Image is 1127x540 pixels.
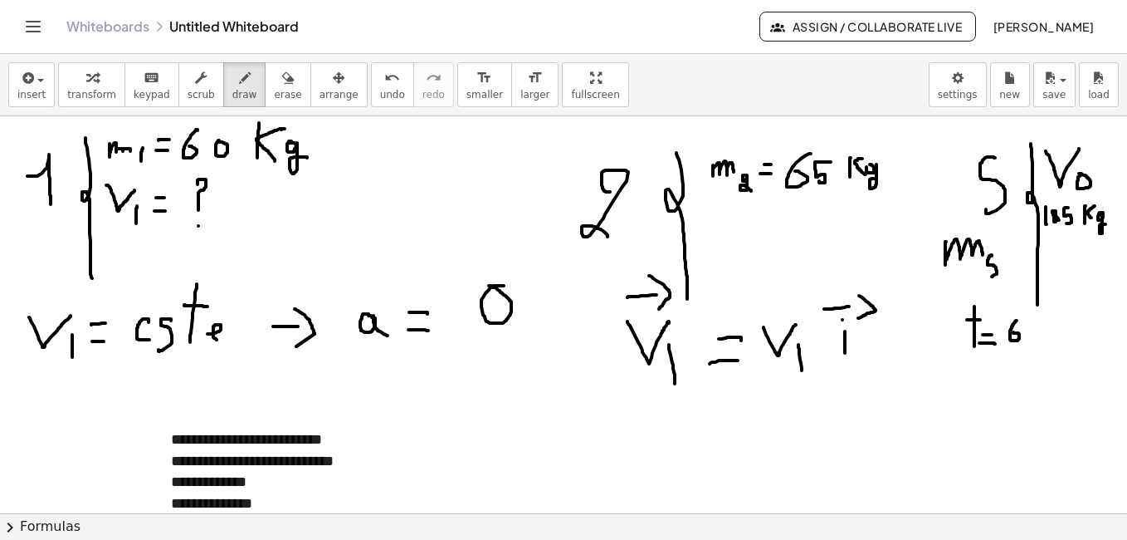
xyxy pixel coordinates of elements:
button: undoundo [371,62,414,107]
button: fullscreen [562,62,628,107]
i: undo [384,68,400,88]
span: save [1042,89,1066,101]
span: fullscreen [571,89,619,101]
i: format_size [476,68,492,88]
i: keyboard [144,68,159,88]
span: new [999,89,1020,101]
span: load [1088,89,1110,101]
span: keypad [134,89,170,101]
button: format_sizelarger [511,62,559,107]
span: settings [938,89,978,101]
span: undo [380,89,405,101]
button: scrub [178,62,224,107]
span: transform [67,89,116,101]
span: arrange [320,89,359,101]
span: redo [422,89,445,101]
span: Assign / Collaborate Live [773,19,962,34]
button: format_sizesmaller [457,62,512,107]
span: draw [232,89,257,101]
button: transform [58,62,125,107]
button: erase [265,62,310,107]
span: insert [17,89,46,101]
span: scrub [188,89,215,101]
span: erase [274,89,301,101]
button: arrange [310,62,368,107]
button: redoredo [413,62,454,107]
a: Whiteboards [66,18,149,35]
span: [PERSON_NAME] [993,19,1094,34]
button: Assign / Collaborate Live [759,12,976,42]
button: new [990,62,1030,107]
button: settings [929,62,987,107]
span: smaller [466,89,503,101]
button: save [1033,62,1076,107]
button: Toggle navigation [20,13,46,40]
i: redo [426,68,442,88]
button: load [1079,62,1119,107]
button: keyboardkeypad [124,62,179,107]
button: [PERSON_NAME] [979,12,1107,42]
button: draw [223,62,266,107]
i: format_size [527,68,543,88]
span: larger [520,89,549,101]
button: insert [8,62,55,107]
